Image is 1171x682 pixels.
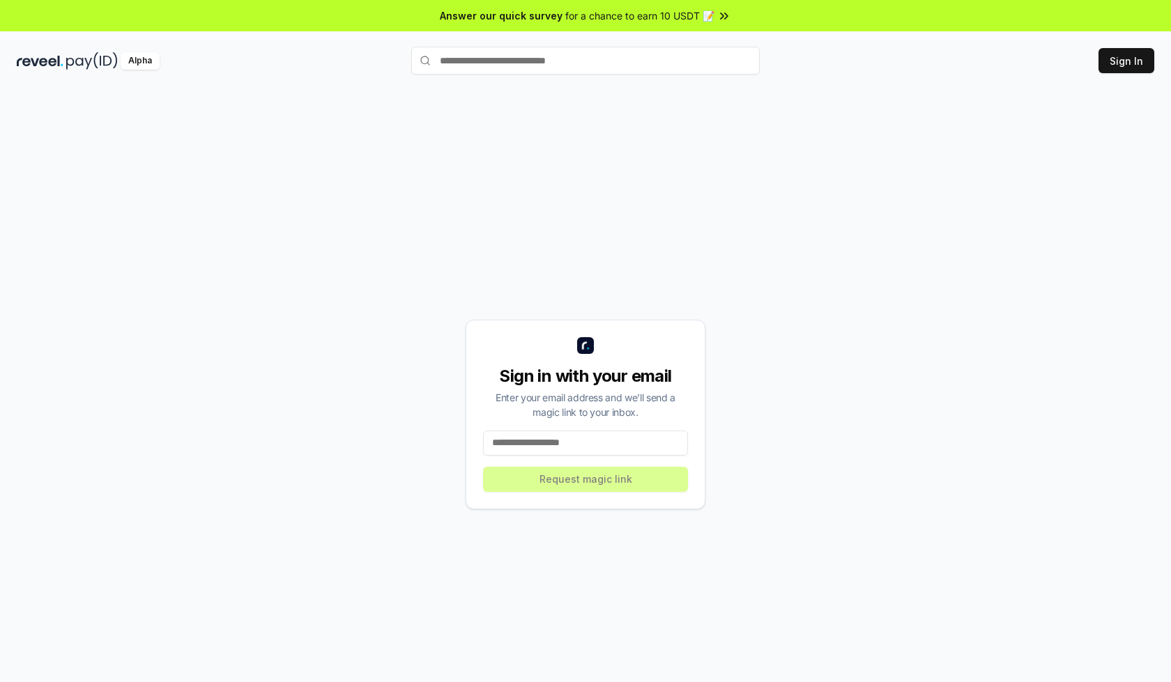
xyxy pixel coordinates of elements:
[66,52,118,70] img: pay_id
[577,337,594,354] img: logo_small
[483,365,688,387] div: Sign in with your email
[1099,48,1154,73] button: Sign In
[121,52,160,70] div: Alpha
[483,390,688,419] div: Enter your email address and we’ll send a magic link to your inbox.
[17,52,63,70] img: reveel_dark
[440,8,562,23] span: Answer our quick survey
[565,8,714,23] span: for a chance to earn 10 USDT 📝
